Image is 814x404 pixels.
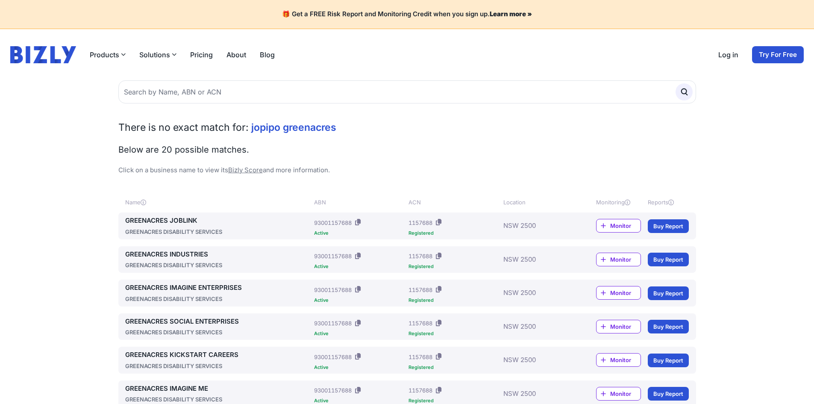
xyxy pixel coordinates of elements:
div: Registered [408,298,500,303]
span: Monitor [610,356,641,364]
a: Monitor [596,387,641,401]
div: 93001157688 [314,286,352,294]
span: There is no exact match for: [118,121,249,133]
div: Active [314,365,405,370]
div: 93001157688 [314,353,352,361]
div: NSW 2500 [503,216,571,236]
a: GREENACRES SOCIAL ENTERPRISES [125,317,311,327]
a: GREENACRES KICKSTART CAREERS [125,350,311,360]
div: 1157688 [408,319,432,327]
span: Monitor [610,389,641,398]
div: ABN [314,198,405,206]
a: Try For Free [752,46,804,63]
a: About [226,50,246,60]
button: Products [90,50,126,60]
a: Monitor [596,219,641,233]
div: NSW 2500 [503,283,571,303]
a: Buy Report [648,320,689,333]
span: Below are 20 possible matches. [118,144,249,155]
a: GREENACRES INDUSTRIES [125,250,311,260]
a: GREENACRES IMAGINE ENTERPRISES [125,283,311,293]
a: Monitor [596,253,641,266]
button: Solutions [139,50,176,60]
div: ACN [408,198,500,206]
div: 93001157688 [314,218,352,227]
a: Buy Report [648,387,689,401]
div: 93001157688 [314,319,352,327]
div: Active [314,264,405,269]
a: Monitor [596,286,641,300]
a: Learn more » [490,10,532,18]
div: Name [125,198,311,206]
span: Monitor [610,221,641,230]
div: 1157688 [408,353,432,361]
div: Active [314,331,405,336]
span: Monitor [610,289,641,297]
div: NSW 2500 [503,250,571,270]
div: Reports [648,198,689,206]
div: 1157688 [408,218,432,227]
h4: 🎁 Get a FREE Risk Report and Monitoring Credit when you sign up. [10,10,804,18]
div: GREENACRES DISABILITY SERVICES [125,328,311,336]
div: 1157688 [408,286,432,294]
a: Monitor [596,353,641,367]
div: Active [314,231,405,236]
a: Monitor [596,320,641,333]
div: Registered [408,231,500,236]
div: NSW 2500 [503,350,571,370]
div: Active [314,398,405,403]
span: Monitor [610,322,641,331]
div: NSW 2500 [503,317,571,337]
a: Bizly Score [228,166,263,174]
div: GREENACRES DISABILITY SERVICES [125,261,311,269]
div: GREENACRES DISABILITY SERVICES [125,395,311,404]
div: 93001157688 [314,252,352,260]
span: jopipo greenacres [251,121,336,133]
input: Search by Name, ABN or ACN [118,80,696,103]
a: Buy Report [648,253,689,266]
a: Pricing [190,50,213,60]
p: Click on a business name to view its and more information. [118,165,696,175]
a: Buy Report [648,354,689,367]
a: GREENACRES IMAGINE ME [125,384,311,394]
div: Registered [408,398,500,403]
a: GREENACRES JOBLINK [125,216,311,226]
div: Location [503,198,571,206]
a: Blog [260,50,275,60]
div: NSW 2500 [503,384,571,404]
div: GREENACRES DISABILITY SERVICES [125,227,311,236]
div: GREENACRES DISABILITY SERVICES [125,362,311,370]
a: Buy Report [648,219,689,233]
div: Registered [408,331,500,336]
div: Active [314,298,405,303]
a: Buy Report [648,286,689,300]
div: 1157688 [408,386,432,395]
div: GREENACRES DISABILITY SERVICES [125,295,311,303]
div: 1157688 [408,252,432,260]
div: Registered [408,365,500,370]
div: Registered [408,264,500,269]
div: 93001157688 [314,386,352,395]
span: Monitor [610,255,641,264]
div: Monitoring [596,198,641,206]
a: Log in [718,50,738,60]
